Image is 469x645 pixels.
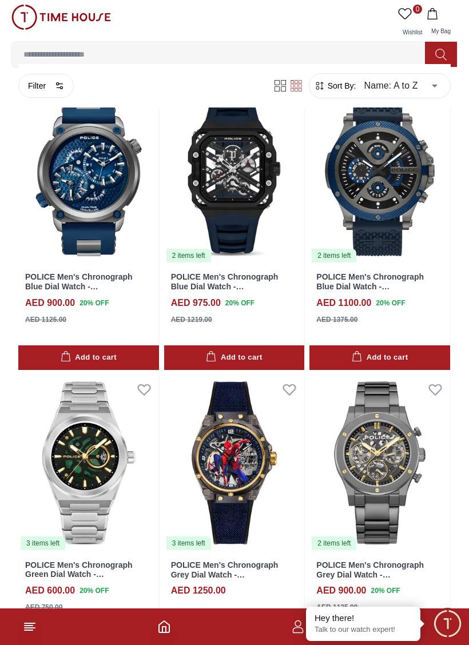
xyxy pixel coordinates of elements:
h4: AED 900.00 [25,296,75,310]
div: Name: A to Z [356,70,446,102]
h4: AED 600.00 [25,584,75,598]
div: AED 750.00 [25,602,62,612]
button: Filter [18,74,74,98]
div: Hey there! [315,612,412,624]
span: 20 % OFF [80,298,109,308]
button: Add to cart [164,345,305,370]
div: AED 1125.00 [316,602,357,612]
div: AED 1375.00 [316,314,357,325]
button: Add to cart [309,345,450,370]
div: Add to cart [206,351,262,364]
a: POLICE Men's Chronograph Green Dial Watch - PEWJH22280093 items left [18,375,159,551]
a: 0Wishlist [396,5,424,41]
span: My Bag [427,28,455,34]
div: 2 items left [312,249,356,262]
span: Sort By: [325,80,356,91]
a: POLICE Men's Chronograph Green Dial Watch - PEWJH2228009 [25,560,133,589]
div: AED 1219.00 [171,314,212,325]
button: Add to cart [18,345,159,370]
span: 20 % OFF [376,298,405,308]
button: Sort By: [314,80,356,91]
img: POLICE Men's Chronograph Blue Dial Watch - PEWJQ2110503 [309,86,450,263]
span: 20 % OFF [80,586,109,596]
span: Wishlist [398,29,427,35]
a: POLICE Men's Chronograph Blue Dial Watch - PEWGM00720012 items left [164,86,305,263]
a: POLICE Men's Chronograph Blue Dial Watch - PEWJQ21105032 items left [309,86,450,263]
a: POLICE Men's Chronograph Grey Dial Watch - PEWJK0006407 [316,560,424,589]
a: POLICE Men's Chronograph Blue Dial Watch - PEWJQ2110503 [316,272,424,301]
div: 2 items left [312,536,356,550]
img: POLICE Men's Chronograph Green Dial Watch - PEWJH2228009 [18,375,159,551]
span: 20 % OFF [371,586,400,596]
a: POLICE Men's Chronograph Blue Dial Watch - PEWGM0071803 [25,272,133,301]
img: POLICE Men's Chronograph Grey Dial Watch - PEWJK0006407 [309,375,450,551]
h4: AED 1100.00 [316,296,371,310]
p: Talk to our watch expert! [315,625,412,635]
h4: AED 975.00 [171,296,221,310]
div: 3 items left [21,536,65,550]
a: POLICE Men's Chronograph Grey Dial Watch - PEWJK00064072 items left [309,375,450,551]
a: Home [157,620,171,634]
button: My Bag [424,5,458,41]
img: POLICE Men's Chronograph Blue Dial Watch - PEWGM0072001 [164,86,305,263]
a: POLICE Men's Chronograph Grey Dial Watch - PEWGR0074301 [171,560,279,589]
div: AED 1125.00 [25,314,66,325]
a: POLICE Men's Chronograph Blue Dial Watch - PEWGM0072001 [171,272,279,301]
img: POLICE Men's Chronograph Grey Dial Watch - PEWGR0074301 [164,375,305,551]
span: 0 [413,5,422,14]
div: Chat Widget [432,608,463,639]
a: POLICE Men's Chronograph Grey Dial Watch - PEWGR00743013 items left [164,375,305,551]
div: Add to cart [352,351,408,364]
img: ... [11,5,111,30]
h4: AED 900.00 [316,584,366,598]
img: POLICE Men's Chronograph Blue Dial Watch - PEWGM0071803 [18,86,159,263]
span: 20 % OFF [225,298,255,308]
div: 3 items left [166,536,211,550]
div: 2 items left [166,249,211,262]
h4: AED 1250.00 [171,584,226,598]
div: Add to cart [61,351,117,364]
